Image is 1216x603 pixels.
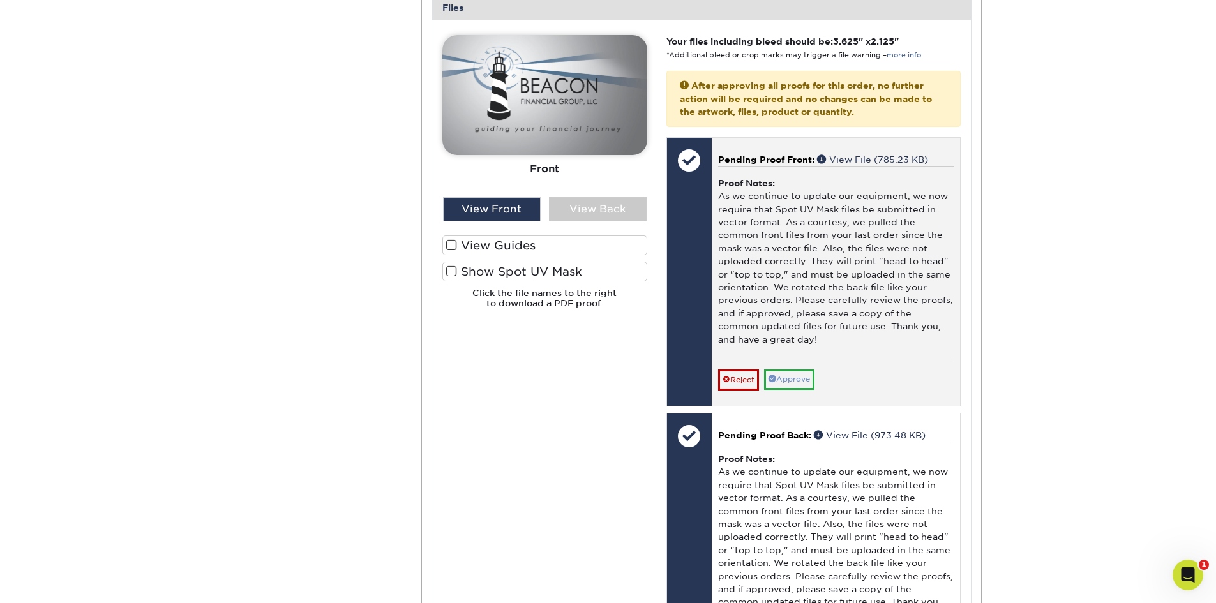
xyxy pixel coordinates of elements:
[718,430,811,440] span: Pending Proof Back:
[442,262,647,281] label: Show Spot UV Mask
[814,430,926,440] a: View File (973.48 KB)
[666,36,899,47] strong: Your files including bleed should be: " x "
[549,197,647,221] div: View Back
[718,369,759,390] a: Reject
[680,80,932,117] strong: After approving all proofs for this order, no further action will be required and no changes can ...
[1173,560,1203,590] iframe: Intercom live chat
[817,154,928,165] a: View File (785.23 KB)
[442,288,647,319] h6: Click the file names to the right to download a PDF proof.
[718,454,775,464] strong: Proof Notes:
[833,36,859,47] span: 3.625
[442,235,647,255] label: View Guides
[871,36,894,47] span: 2.125
[666,51,921,59] small: *Additional bleed or crop marks may trigger a file warning –
[1199,560,1209,570] span: 1
[887,51,921,59] a: more info
[718,154,814,165] span: Pending Proof Front:
[443,197,541,221] div: View Front
[718,178,775,188] strong: Proof Notes:
[764,369,814,389] a: Approve
[718,166,954,359] div: As we continue to update our equipment, we now require that Spot UV Mask files be submitted in ve...
[442,154,647,182] div: Front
